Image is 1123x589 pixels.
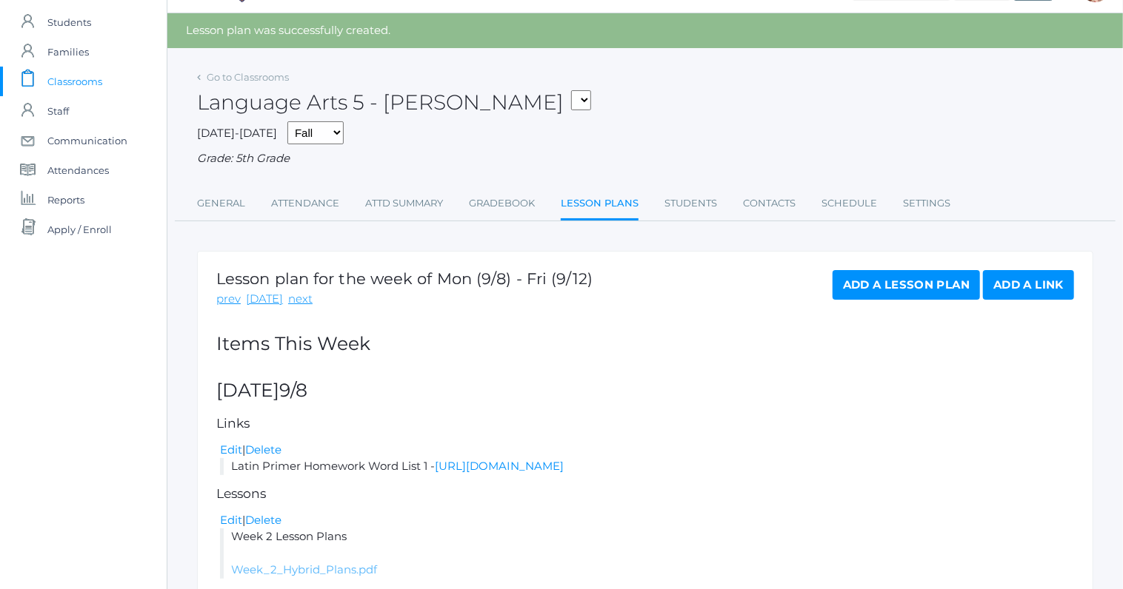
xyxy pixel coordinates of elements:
[197,150,1093,167] div: Grade: 5th Grade
[469,189,535,218] a: Gradebook
[833,270,980,300] a: Add a Lesson Plan
[246,291,283,308] a: [DATE]
[220,528,1074,579] li: Week 2 Lesson Plans
[197,91,591,114] h2: Language Arts 5 - [PERSON_NAME]
[245,513,281,527] a: Delete
[47,67,102,96] span: Classrooms
[365,189,443,218] a: Attd Summary
[216,380,1074,401] h2: [DATE]
[220,513,242,527] a: Edit
[903,189,950,218] a: Settings
[47,37,89,67] span: Families
[271,189,339,218] a: Attendance
[216,334,1074,354] h2: Items This Week
[47,215,112,244] span: Apply / Enroll
[216,417,1074,431] h5: Links
[216,270,593,287] h1: Lesson plan for the week of Mon (9/8) - Fri (9/12)
[197,189,245,218] a: General
[279,379,307,401] span: 9/8
[822,189,877,218] a: Schedule
[47,185,84,215] span: Reports
[231,562,377,576] a: Week_2_Hybrid_Plans.pdf
[47,126,127,155] span: Communication
[288,291,313,308] a: next
[47,7,91,37] span: Students
[983,270,1074,300] a: Add a Link
[245,442,281,457] a: Delete
[47,155,109,185] span: Attendances
[664,189,717,218] a: Students
[220,442,1074,459] div: |
[435,459,564,473] a: [URL][DOMAIN_NAME]
[220,442,242,457] a: Edit
[561,189,639,221] a: Lesson Plans
[220,458,1074,475] li: Latin Primer Homework Word List 1 -
[167,13,1123,48] div: Lesson plan was successfully created.
[197,126,277,140] span: [DATE]-[DATE]
[216,487,1074,501] h5: Lessons
[743,189,796,218] a: Contacts
[47,96,69,126] span: Staff
[216,291,241,308] a: prev
[220,512,1074,529] div: |
[207,71,289,83] a: Go to Classrooms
